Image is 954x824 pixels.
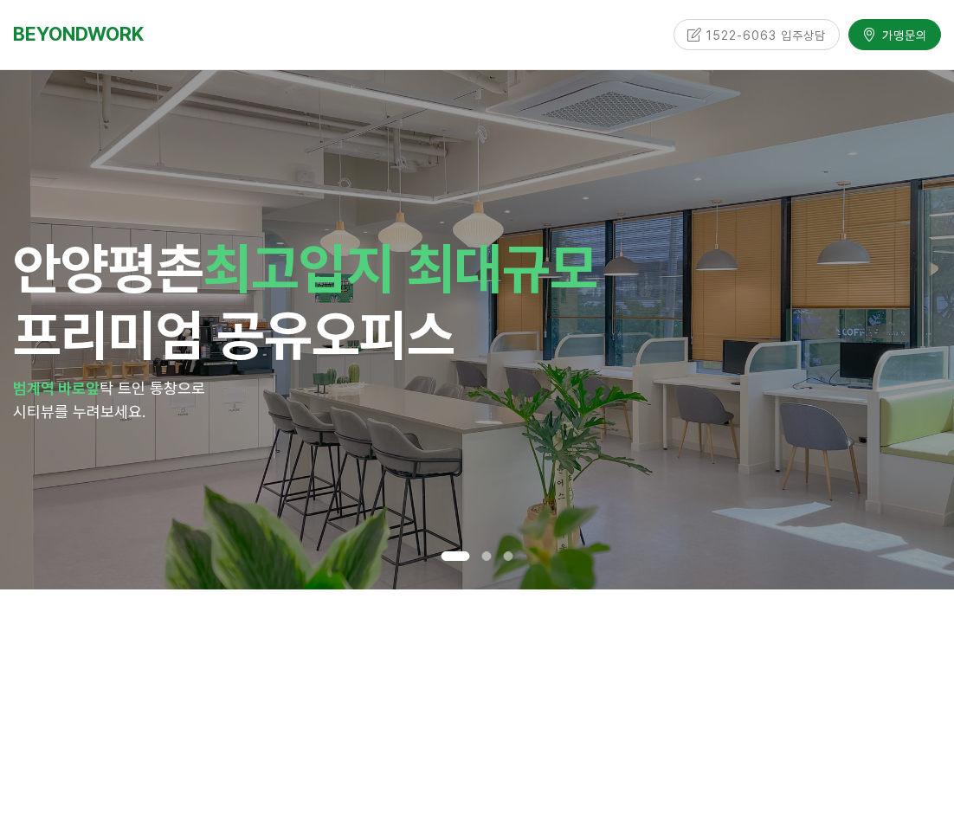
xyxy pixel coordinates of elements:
span: 평촌 [108,235,203,301]
strong: 범계역 바로앞 [13,379,100,397]
a: BEYONDWORK [13,18,144,50]
a: 가맹문의 [848,18,941,48]
span: 시티뷰를 누려보세요. [13,402,145,421]
span: 안양 프리미엄 공유오피스 [13,235,597,368]
span: 탁 트인 통창으로 [100,379,205,397]
span: 최고입지 최대규모 [203,235,597,301]
span: 가맹문의 [877,25,927,42]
